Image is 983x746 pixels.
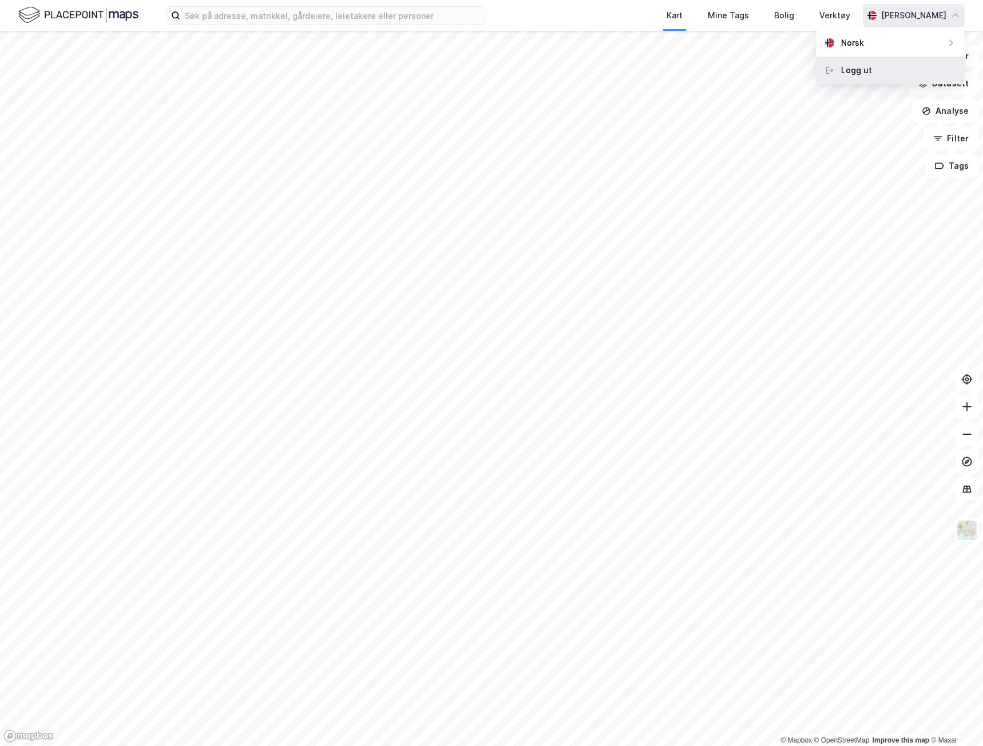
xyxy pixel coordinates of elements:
[912,100,978,122] button: Analyse
[18,5,138,25] img: logo.f888ab2527a4732fd821a326f86c7f29.svg
[667,9,683,22] div: Kart
[774,9,794,22] div: Bolig
[841,36,864,50] div: Norsk
[925,154,978,177] button: Tags
[881,9,946,22] div: [PERSON_NAME]
[708,9,749,22] div: Mine Tags
[727,286,983,746] iframe: Chat Widget
[3,729,54,743] a: Mapbox homepage
[180,7,486,24] input: Søk på adresse, matrikkel, gårdeiere, leietakere eller personer
[841,64,872,77] div: Logg ut
[819,9,850,22] div: Verktøy
[923,127,978,150] button: Filter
